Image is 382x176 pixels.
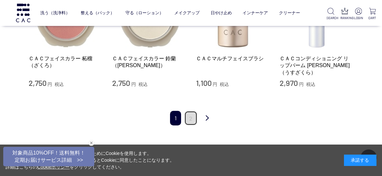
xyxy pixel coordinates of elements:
a: メイクアップ [174,6,200,20]
a: 2 [184,111,197,125]
a: RANKING [340,8,349,20]
a: 日やけ止め [211,6,232,20]
span: 1,100 [196,78,212,88]
span: 1 [170,111,181,125]
a: 守る（ローション） [125,6,164,20]
a: LOGIN [354,8,363,20]
a: SEARCH [326,8,335,20]
span: 2,970 [280,78,298,88]
p: LOGIN [354,16,363,20]
div: 承諾する [344,155,376,166]
span: 税込 [138,82,148,87]
span: 円 [47,82,52,87]
span: 税込 [55,82,64,87]
a: ＣＡＣフェイスカラー 柘榴（ざくろ） [29,55,103,69]
span: 2,750 [112,78,130,88]
span: 税込 [220,82,229,87]
a: クリーナー [279,6,300,20]
p: SEARCH [326,16,335,20]
span: 円 [131,82,136,87]
a: CART [368,8,377,20]
a: インナーケア [243,6,268,20]
a: 洗う（洗浄料） [40,6,70,20]
a: 次 [201,111,214,126]
span: 円 [299,82,304,87]
span: 税込 [306,82,315,87]
a: ＣＡＣフェイスカラー 鈴蘭（[PERSON_NAME]） [112,55,186,69]
img: logo [15,4,31,22]
a: 整える（パック） [81,6,114,20]
p: CART [368,16,377,20]
p: RANKING [340,16,349,20]
span: 2,750 [29,78,46,88]
a: ＣＡＣマルチフェイスブラシ [196,55,270,62]
span: 円 [213,82,217,87]
a: ＣＡＣコンディショニング リップバーム [PERSON_NAME]（うすざくら） [280,55,354,76]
